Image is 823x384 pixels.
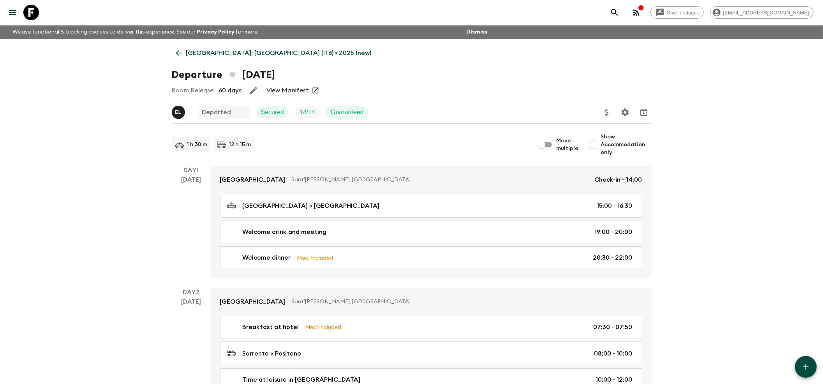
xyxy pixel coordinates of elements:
p: Check-in - 14:00 [595,175,642,184]
p: Guaranteed [331,108,364,117]
p: Meal Included [297,253,333,262]
button: Archive (Completed, Cancelled or Unsynced Departures only) [636,104,652,120]
a: Welcome drink and meeting19:00 - 20:00 [220,221,642,243]
p: Meal Included [305,323,342,331]
a: Welcome dinnerMeal Included20:30 - 22:00 [220,246,642,269]
p: 60 days [219,86,242,95]
a: [GEOGRAPHIC_DATA]: [GEOGRAPHIC_DATA] (IT6) • 2025 (new) [172,45,376,61]
div: [DATE] [181,175,201,278]
a: [GEOGRAPHIC_DATA]Sant'[PERSON_NAME], [GEOGRAPHIC_DATA]Check-in - 14:00 [211,166,652,194]
p: Sant'[PERSON_NAME], [GEOGRAPHIC_DATA] [292,176,589,184]
button: menu [5,5,20,20]
a: [GEOGRAPHIC_DATA]Sant'[PERSON_NAME], [GEOGRAPHIC_DATA] [211,288,652,316]
p: Day 1 [172,166,211,175]
p: Sant'[PERSON_NAME], [GEOGRAPHIC_DATA] [292,298,636,306]
a: Sorrento > Positano08:00 - 10:00 [220,342,642,365]
p: 20:30 - 22:00 [593,253,633,262]
p: Welcome drink and meeting [243,227,327,237]
span: Show Accommodation only [601,133,652,156]
a: [GEOGRAPHIC_DATA] > [GEOGRAPHIC_DATA]15:00 - 16:30 [220,194,642,218]
a: Privacy Policy [197,29,234,35]
div: Trip Fill [295,106,320,119]
p: 1 h 30 m [187,141,208,149]
p: 08:00 - 10:00 [594,349,633,358]
span: [EMAIL_ADDRESS][DOMAIN_NAME] [719,10,813,16]
span: Give feedback [663,10,703,16]
p: Sorrento > Positano [243,349,301,358]
button: Update Price, Early Bird Discount and Costs [599,104,615,120]
a: Breakfast at hotelMeal Included07:30 - 07:50 [220,316,642,338]
p: 19:00 - 20:00 [595,227,633,237]
h1: Departure [DATE] [172,67,275,83]
p: Room Release: [172,86,215,95]
p: 15:00 - 16:30 [597,201,633,211]
p: 14 / 14 [300,108,315,117]
p: Secured [261,108,284,117]
p: [GEOGRAPHIC_DATA] [220,175,285,184]
p: Departed [202,108,231,117]
p: [GEOGRAPHIC_DATA]: [GEOGRAPHIC_DATA] (IT6) • 2025 (new) [186,48,372,58]
p: 07:30 - 07:50 [594,322,633,332]
div: Secured [256,106,289,119]
div: [EMAIL_ADDRESS][DOMAIN_NAME] [710,6,814,19]
p: [GEOGRAPHIC_DATA] > [GEOGRAPHIC_DATA] [243,201,380,211]
a: Give feedback [650,6,704,19]
p: [GEOGRAPHIC_DATA] [220,297,285,306]
button: Dismiss [464,27,489,37]
p: Day 2 [172,288,211,297]
button: search adventures [607,5,622,20]
span: Move multiple [557,137,579,152]
button: Settings [617,104,633,120]
p: Breakfast at hotel [243,322,299,332]
a: View Manifest [266,87,309,94]
p: Welcome dinner [243,253,291,262]
span: Eleonora Longobardi [172,108,187,114]
p: We use functional & tracking cookies to deliver this experience. See our for more. [9,25,262,39]
p: 12 h 15 m [229,141,251,149]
